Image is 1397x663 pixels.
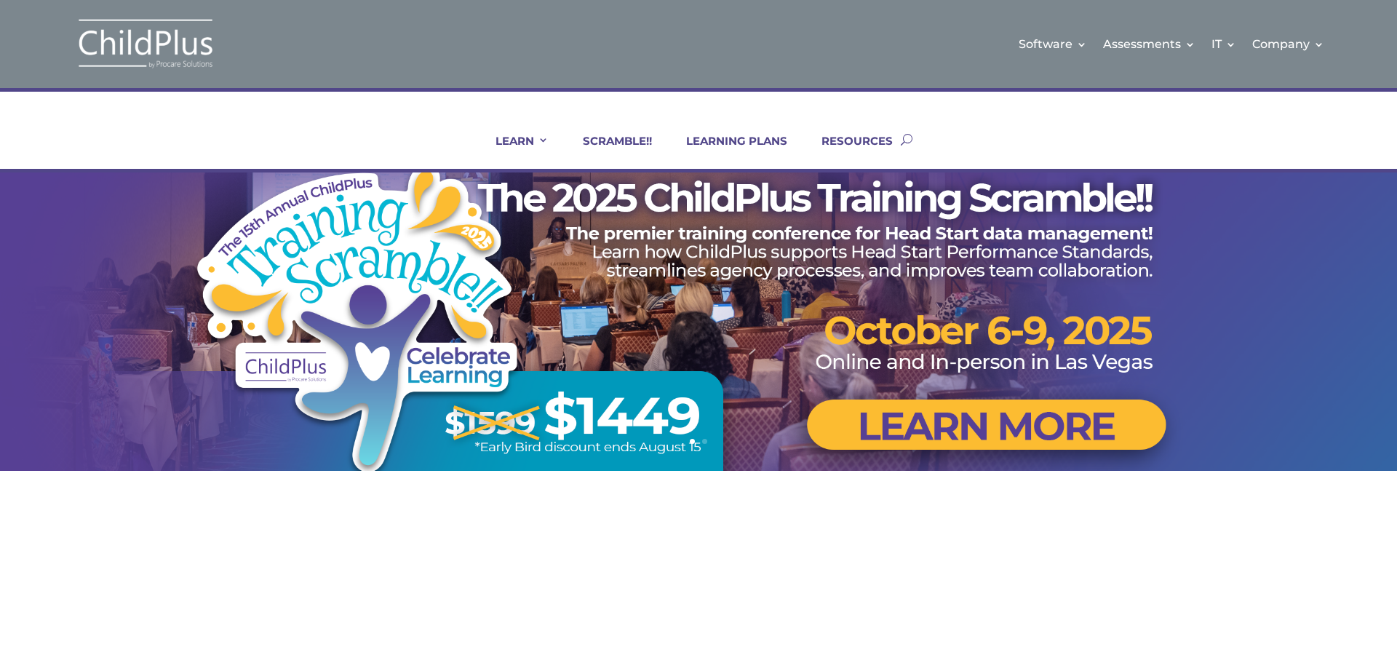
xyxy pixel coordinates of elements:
a: Assessments [1103,15,1195,74]
a: LEARN [477,134,549,169]
a: SCRAMBLE!! [565,134,652,169]
a: 2 [702,439,707,444]
a: 1 [690,439,695,444]
a: Company [1252,15,1324,74]
a: LEARNING PLANS [668,134,787,169]
a: RESOURCES [803,134,893,169]
a: Software [1019,15,1087,74]
a: IT [1211,15,1236,74]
